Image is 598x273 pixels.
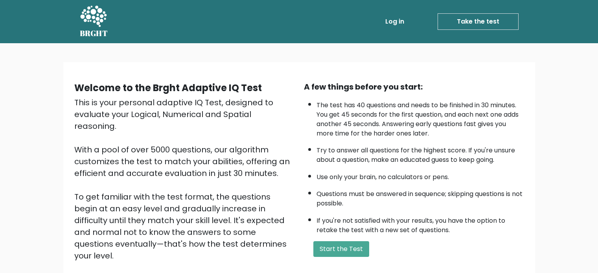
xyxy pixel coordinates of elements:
[304,81,524,93] div: A few things before you start:
[74,81,262,94] b: Welcome to the Brght Adaptive IQ Test
[316,185,524,208] li: Questions must be answered in sequence; skipping questions is not possible.
[316,169,524,182] li: Use only your brain, no calculators or pens.
[313,241,369,257] button: Start the Test
[80,29,108,38] h5: BRGHT
[316,142,524,165] li: Try to answer all questions for the highest score. If you're unsure about a question, make an edu...
[382,14,407,29] a: Log in
[316,212,524,235] li: If you're not satisfied with your results, you have the option to retake the test with a new set ...
[80,3,108,40] a: BRGHT
[316,97,524,138] li: The test has 40 questions and needs to be finished in 30 minutes. You get 45 seconds for the firs...
[438,13,519,30] a: Take the test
